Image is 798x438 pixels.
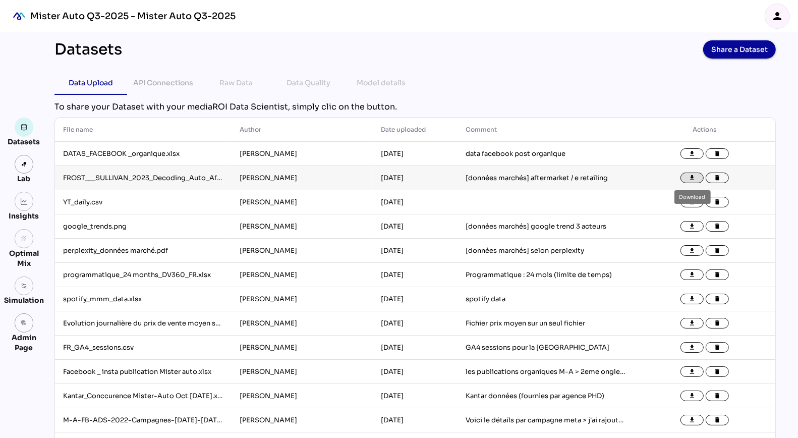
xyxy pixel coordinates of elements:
[458,408,634,432] td: Voici le détails par campagne meta > j'ai rajouté le type de campagne en colonne et aussi les dat...
[55,118,232,142] th: File name
[373,239,458,263] td: [DATE]
[689,223,696,230] i: file_download
[232,360,373,384] td: [PERSON_NAME]
[4,295,44,305] div: Simulation
[8,5,30,27] div: mediaROI
[232,142,373,166] td: [PERSON_NAME]
[21,235,28,242] i: grain
[689,271,696,279] i: file_download
[458,287,634,311] td: spotify data
[714,223,721,230] i: delete
[55,190,232,214] td: YT_daily.csv
[458,360,634,384] td: les publications organiques M-A > 2eme onglet vers le spreadsheet car j'ai du bricoler ce fichier...
[287,77,331,89] div: Data Quality
[458,336,634,360] td: GA4 sessions pour la [GEOGRAPHIC_DATA]
[689,368,696,375] i: file_download
[232,311,373,336] td: [PERSON_NAME]
[21,198,28,205] img: graph.svg
[714,175,721,182] i: delete
[54,101,776,113] div: To share your Dataset with your mediaROI Data Scientist, simply clic on the button.
[689,344,696,351] i: file_download
[232,336,373,360] td: [PERSON_NAME]
[55,263,232,287] td: programmatique_24 months_DV360_FR.xlsx
[232,287,373,311] td: [PERSON_NAME]
[55,336,232,360] td: FR_GA4_sessions.csv
[714,296,721,303] i: delete
[689,296,696,303] i: file_download
[458,214,634,239] td: [données marchés] google trend 3 acteurs
[13,174,35,184] div: Lab
[232,408,373,432] td: [PERSON_NAME]
[373,336,458,360] td: [DATE]
[771,10,783,22] i: person
[634,118,775,142] th: Actions
[373,166,458,190] td: [DATE]
[689,175,696,182] i: file_download
[55,142,232,166] td: DATAS_FACEBOOK _organique.xlsx
[55,166,232,190] td: FROST___SULLIVAN_2023_Decoding_Auto_Aftermarket_E-Retailing_Stellantis_Final_Presentaion_VF.pdf
[357,77,406,89] div: Model details
[458,311,634,336] td: Fichier prix moyen sur un seul fichier
[21,283,28,290] img: settings.svg
[373,311,458,336] td: [DATE]
[232,239,373,263] td: [PERSON_NAME]
[714,271,721,279] i: delete
[373,287,458,311] td: [DATE]
[55,287,232,311] td: spotify_mmm_data.xlsx
[232,190,373,214] td: [PERSON_NAME]
[373,263,458,287] td: [DATE]
[373,360,458,384] td: [DATE]
[21,124,28,131] img: data.svg
[55,408,232,432] td: M-A-FB-ADS-2022-Campagnes-[DATE]-[DATE] (1).xlsx
[373,142,458,166] td: [DATE]
[55,239,232,263] td: perplexity_données marché.pdf
[30,10,236,22] div: Mister Auto Q3-2025 - Mister Auto Q3-2025
[714,199,721,206] i: delete
[714,368,721,375] i: delete
[458,166,634,190] td: [données marchés] aftermarket / e retailing
[219,77,253,89] div: Raw Data
[373,214,458,239] td: [DATE]
[69,77,113,89] div: Data Upload
[714,150,721,157] i: delete
[55,311,232,336] td: Evolution journalière du prix de vente moyen sur FR Avril 2023.csv
[711,42,768,57] span: Share a Dataset
[714,344,721,351] i: delete
[458,263,634,287] td: Programmatique : 24 mois (limite de temps)
[21,319,28,326] i: admin_panel_settings
[714,247,721,254] i: delete
[689,393,696,400] i: file_download
[714,393,721,400] i: delete
[703,40,776,59] button: Share a Dataset
[4,248,44,268] div: Optimal Mix
[232,384,373,408] td: [PERSON_NAME]
[21,161,28,168] img: lab.svg
[689,320,696,327] i: file_download
[373,384,458,408] td: [DATE]
[134,77,194,89] div: API Connections
[4,333,44,353] div: Admin Page
[232,118,373,142] th: Author
[9,211,39,221] div: Insights
[8,137,40,147] div: Datasets
[714,417,721,424] i: delete
[55,214,232,239] td: google_trends.png
[689,247,696,254] i: file_download
[373,190,458,214] td: [DATE]
[373,408,458,432] td: [DATE]
[689,417,696,424] i: file_download
[232,214,373,239] td: [PERSON_NAME]
[373,118,458,142] th: Date uploaded
[458,142,634,166] td: data facebook post organique
[689,150,696,157] i: file_download
[458,239,634,263] td: [données marchés] selon perplexity
[689,199,696,206] i: file_download
[458,118,634,142] th: Comment
[55,384,232,408] td: Kantar_Conccurence Mister-Auto Oct [DATE].xlsx
[458,384,634,408] td: Kantar données (fournies par agence PHD)
[54,40,122,59] div: Datasets
[232,263,373,287] td: [PERSON_NAME]
[55,360,232,384] td: Facebook _ insta publication Mister auto.xlsx
[232,166,373,190] td: [PERSON_NAME]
